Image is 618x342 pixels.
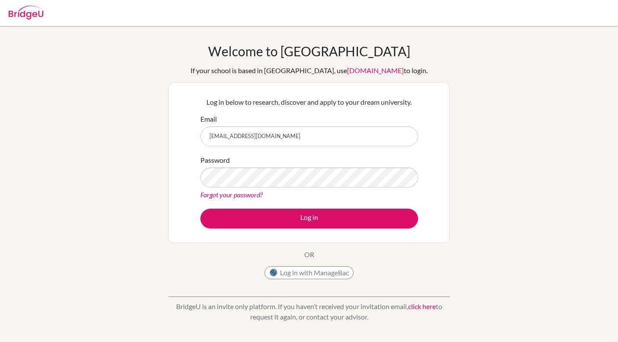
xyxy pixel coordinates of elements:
label: Email [200,114,217,124]
div: If your school is based in [GEOGRAPHIC_DATA], use to login. [190,65,428,76]
p: Log in below to research, discover and apply to your dream university. [200,97,418,107]
h1: Welcome to [GEOGRAPHIC_DATA] [208,43,410,59]
button: Log in [200,209,418,229]
a: click here [408,302,436,310]
a: Forgot your password? [200,190,263,199]
a: [DOMAIN_NAME] [347,66,404,74]
img: Bridge-U [9,6,43,19]
p: BridgeU is an invite only platform. If you haven’t received your invitation email, to request it ... [168,301,450,322]
button: Log in with ManageBac [264,266,354,279]
label: Password [200,155,230,165]
p: OR [304,249,314,260]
